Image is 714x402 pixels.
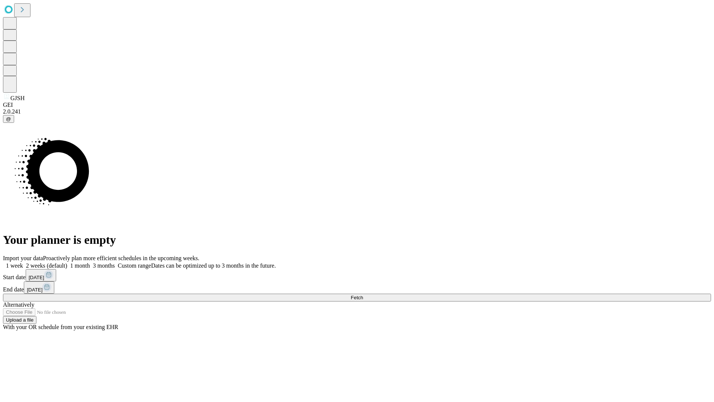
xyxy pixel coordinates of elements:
span: 2 weeks (default) [26,262,67,269]
span: Dates can be optimized up to 3 months in the future. [151,262,276,269]
div: GEI [3,102,711,108]
span: Import your data [3,255,43,261]
button: [DATE] [24,281,54,294]
span: Alternatively [3,301,34,308]
span: [DATE] [29,275,44,280]
button: Fetch [3,294,711,301]
button: Upload a file [3,316,36,324]
h1: Your planner is empty [3,233,711,247]
div: Start date [3,269,711,281]
span: Fetch [351,295,363,300]
span: @ [6,116,11,122]
span: Custom range [118,262,151,269]
span: Proactively plan more efficient schedules in the upcoming weeks. [43,255,199,261]
button: [DATE] [26,269,56,281]
div: 2.0.241 [3,108,711,115]
span: 1 week [6,262,23,269]
div: End date [3,281,711,294]
span: GJSH [10,95,25,101]
span: [DATE] [27,287,42,293]
span: 1 month [70,262,90,269]
span: With your OR schedule from your existing EHR [3,324,118,330]
span: 3 months [93,262,115,269]
button: @ [3,115,14,123]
